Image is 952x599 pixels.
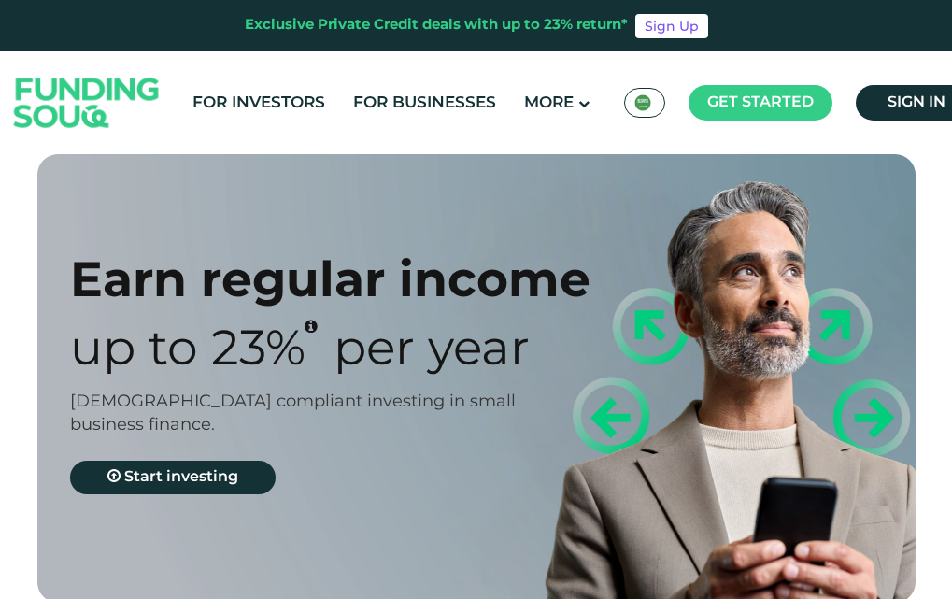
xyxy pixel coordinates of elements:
a: For Investors [188,88,330,119]
span: Get started [707,95,814,109]
span: [DEMOGRAPHIC_DATA] compliant investing in small business finance. [70,393,516,434]
a: For Businesses [348,88,501,119]
a: Start investing [70,461,276,494]
span: Sign in [888,95,945,109]
span: More [524,95,574,111]
div: Earn regular income [70,250,635,308]
i: 23% IRR (expected) ~ 15% Net yield (expected) [305,319,318,334]
span: Per Year [334,328,530,375]
span: Start investing [124,470,238,484]
img: SA Flag [634,94,651,111]
div: Exclusive Private Credit deals with up to 23% return* [245,15,628,36]
span: Up to 23% [70,328,305,375]
a: Sign Up [635,14,708,38]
